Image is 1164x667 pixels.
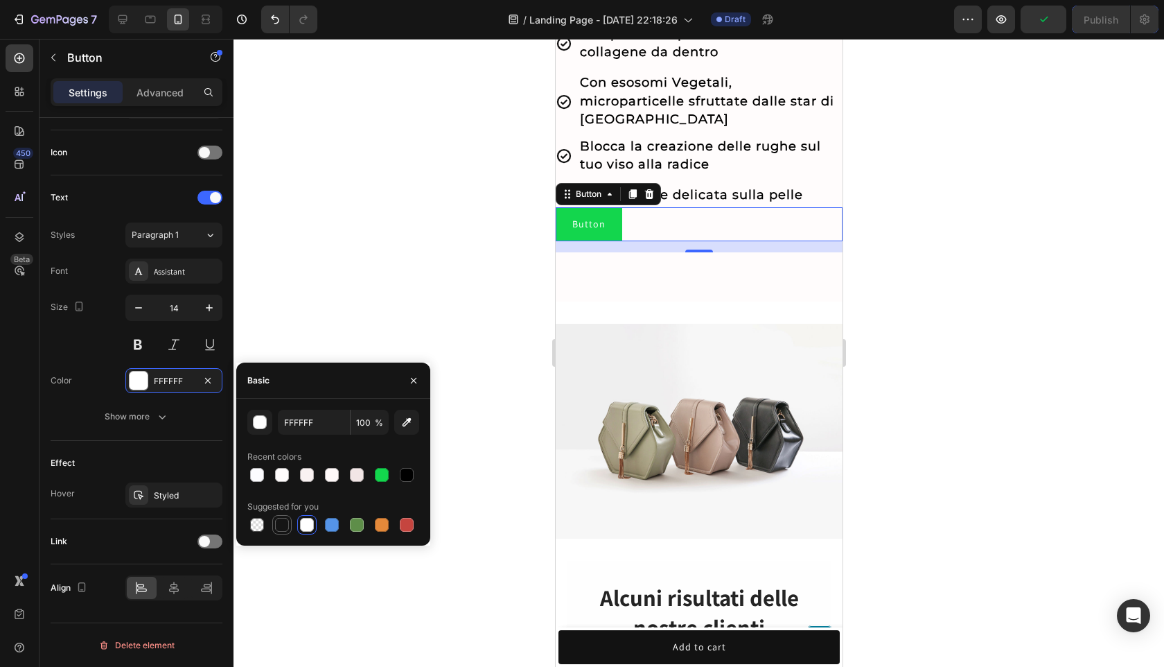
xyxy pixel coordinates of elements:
[247,374,270,387] div: Basic
[1072,6,1130,33] button: Publish
[105,410,169,424] div: Show more
[1117,599,1150,632] div: Open Intercom Messenger
[91,11,97,28] p: 7
[51,374,72,387] div: Color
[51,298,87,317] div: Size
[136,85,184,100] p: Advanced
[13,148,33,159] div: 450
[51,146,67,159] div: Icon
[51,487,75,500] div: Hover
[51,404,222,429] button: Show more
[51,229,75,241] div: Styles
[1084,12,1118,27] div: Publish
[51,579,90,598] div: Align
[6,6,103,33] button: 7
[132,229,179,241] span: Paragraph 1
[125,223,222,248] button: Paragraph 1
[154,375,194,388] div: FFFFFF
[247,501,319,513] div: Suggested for you
[67,49,185,66] p: Button
[51,535,67,548] div: Link
[261,6,317,33] div: Undo/Redo
[69,85,107,100] p: Settings
[556,39,843,667] iframe: Design area
[278,410,350,435] input: Eg: FFFFFF
[51,634,222,657] button: Delete element
[154,490,219,502] div: Styled
[154,266,219,278] div: Assistant
[523,12,527,27] span: /
[98,637,175,654] div: Delete element
[247,451,301,463] div: Recent colors
[10,254,33,265] div: Beta
[725,13,746,26] span: Draft
[375,417,383,429] span: %
[51,457,75,469] div: Effect
[51,265,68,277] div: Font
[529,12,678,27] span: Landing Page - [DATE] 22:18:26
[51,191,68,204] div: Text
